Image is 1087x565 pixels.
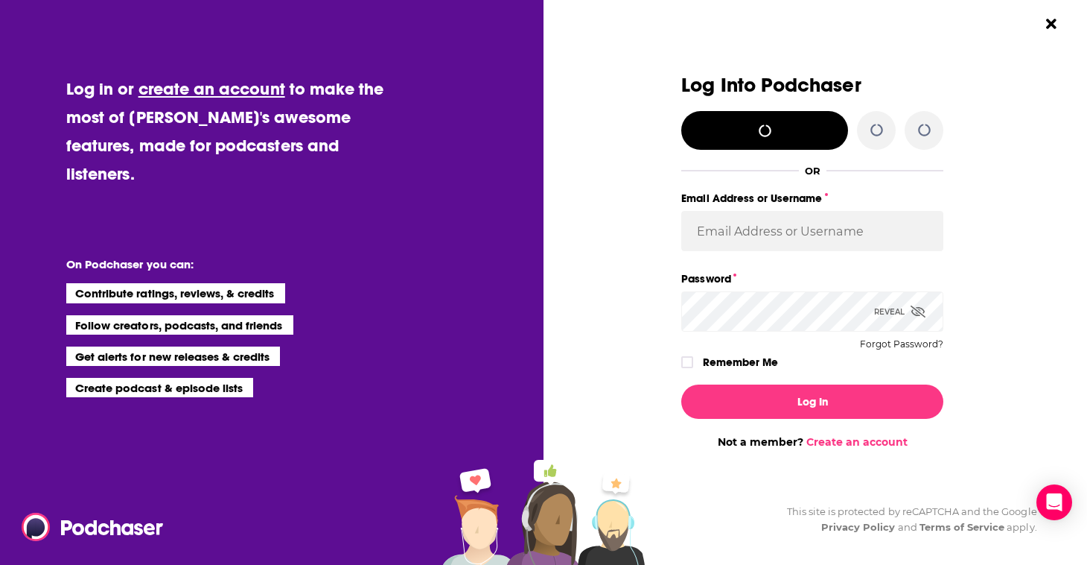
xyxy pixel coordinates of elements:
[681,435,943,449] div: Not a member?
[681,75,943,96] h3: Log Into Podchaser
[138,78,285,99] a: create an account
[1036,484,1072,520] div: Open Intercom Messenger
[1037,10,1065,38] button: Close Button
[703,353,778,372] label: Remember Me
[22,513,165,541] img: Podchaser - Follow, Share and Rate Podcasts
[66,378,253,397] li: Create podcast & episode lists
[821,521,896,533] a: Privacy Policy
[66,347,280,366] li: Get alerts for new releases & credits
[681,189,943,208] label: Email Address or Username
[66,257,364,271] li: On Podchaser you can:
[874,291,925,332] div: Reveal
[860,339,943,350] button: Forgot Password?
[22,513,153,541] a: Podchaser - Follow, Share and Rate Podcasts
[775,504,1037,535] div: This site is protected by reCAPTCHA and the Google and apply.
[806,435,908,449] a: Create an account
[805,165,820,177] div: OR
[681,385,943,419] button: Log In
[919,521,1005,533] a: Terms of Service
[681,211,943,251] input: Email Address or Username
[66,315,293,335] li: Follow creators, podcasts, and friends
[66,283,285,303] li: Contribute ratings, reviews, & credits
[681,269,943,288] label: Password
